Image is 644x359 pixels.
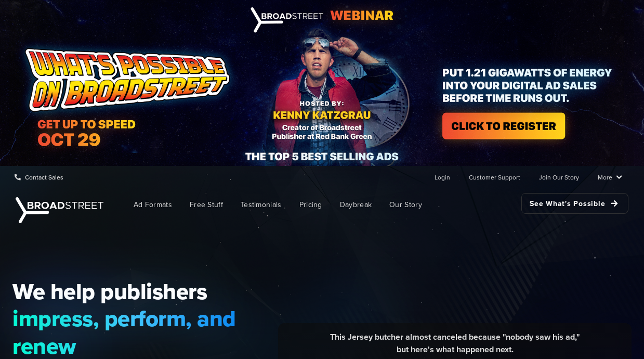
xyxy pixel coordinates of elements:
[16,197,103,223] img: Broadstreet | The Ad Manager for Small Publishers
[389,199,422,210] span: Our Story
[182,193,231,216] a: Free Stuff
[382,193,430,216] a: Our Story
[241,199,282,210] span: Testimonials
[469,166,520,187] a: Customer Support
[15,166,63,187] a: Contact Sales
[539,166,579,187] a: Join Our Story
[109,188,628,222] nav: Main
[292,193,330,216] a: Pricing
[598,166,622,187] a: More
[134,199,172,210] span: Ad Formats
[521,193,628,214] a: See What's Possible
[435,166,450,187] a: Login
[12,278,257,305] span: We help publishers
[233,193,290,216] a: Testimonials
[126,193,180,216] a: Ad Formats
[340,199,372,210] span: Daybreak
[332,193,379,216] a: Daybreak
[190,199,223,210] span: Free Stuff
[299,199,322,210] span: Pricing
